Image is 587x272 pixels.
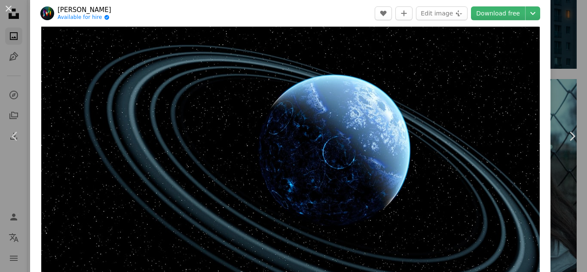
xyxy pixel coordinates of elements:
a: Next [557,95,587,177]
button: Choose download size [526,6,540,20]
img: Go to Marek Pavlík's profile [40,6,54,20]
a: Available for hire [58,14,111,21]
button: Add to Collection [395,6,413,20]
a: Download free [471,6,525,20]
button: Edit image [416,6,468,20]
a: [PERSON_NAME] [58,6,111,14]
button: Like [375,6,392,20]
